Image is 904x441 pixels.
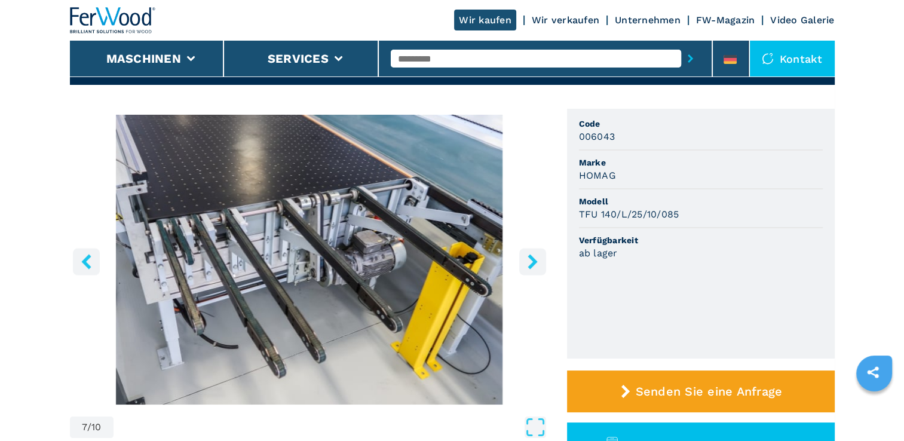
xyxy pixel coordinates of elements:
[853,387,895,432] iframe: Chat
[87,422,91,432] span: /
[762,53,774,65] img: Kontakt
[750,41,835,76] div: Kontakt
[268,51,329,66] button: Services
[106,51,181,66] button: Maschinen
[70,115,549,405] img: Plattenrückführung HOMAG TFU 140/L/25/10/085
[117,416,546,438] button: Open Fullscreen
[696,14,755,26] a: FW-Magazin
[70,7,156,33] img: Ferwood
[579,157,823,169] span: Marke
[532,14,599,26] a: Wir verkaufen
[579,234,823,246] span: Verfügbarkeit
[770,14,834,26] a: Video Galerie
[454,10,516,30] a: Wir kaufen
[579,118,823,130] span: Code
[635,384,782,399] span: Senden Sie eine Anfrage
[519,248,546,275] button: right-button
[579,195,823,207] span: Modell
[91,422,102,432] span: 10
[70,115,549,405] div: Go to Slide 7
[579,246,618,260] h3: ab lager
[579,207,679,221] h3: TFU 140/L/25/10/085
[82,422,87,432] span: 7
[858,357,888,387] a: sharethis
[615,14,681,26] a: Unternehmen
[681,45,700,72] button: submit-button
[73,248,100,275] button: left-button
[579,169,616,182] h3: HOMAG
[567,370,835,412] button: Senden Sie eine Anfrage
[579,130,615,143] h3: 006043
